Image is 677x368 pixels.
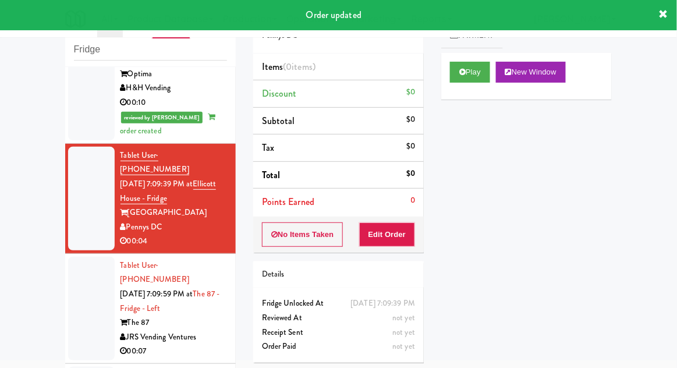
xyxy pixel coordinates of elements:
[65,5,236,143] li: Tablet User· [PHONE_NUMBER][DATE] 7:09:30 PM atOptima - Middle - FridgeOptimaH&H Vending00:10revi...
[262,60,316,73] span: Items
[262,339,415,354] div: Order Paid
[262,31,415,40] h5: Pennys DC
[65,144,236,254] li: Tablet User· [PHONE_NUMBER][DATE] 7:09:39 PM atEllicott House - Fridge[GEOGRAPHIC_DATA]Pennys DC0...
[450,62,490,83] button: Play
[120,234,227,249] div: 00:04
[392,327,415,338] span: not yet
[262,168,281,182] span: Total
[262,296,415,311] div: Fridge Unlocked At
[392,312,415,323] span: not yet
[120,67,227,82] div: Optima
[496,62,566,83] button: New Window
[350,296,415,311] div: [DATE] 7:09:39 PM
[262,195,314,208] span: Points Earned
[121,112,203,123] span: reviewed by [PERSON_NAME]
[120,178,217,204] a: Ellicott House - Fridge
[120,316,227,330] div: The 87
[120,288,220,314] a: The 87 - Fridge - Left
[120,178,193,189] span: [DATE] 7:09:39 PM at
[65,254,236,364] li: Tablet User· [PHONE_NUMBER][DATE] 7:09:59 PM atThe 87 - Fridge - LeftThe 87JRS Vending Ventures00:07
[120,81,227,95] div: H&H Vending
[359,222,416,247] button: Edit Order
[262,267,415,282] div: Details
[74,39,227,61] input: Search vision orders
[406,85,415,100] div: $0
[406,139,415,154] div: $0
[262,141,274,154] span: Tax
[120,95,227,110] div: 00:10
[262,222,343,247] button: No Items Taken
[120,150,189,176] a: Tablet User· [PHONE_NUMBER]
[120,220,227,235] div: Pennys DC
[283,60,316,73] span: (0 )
[120,260,189,285] a: Tablet User· [PHONE_NUMBER]
[292,60,313,73] ng-pluralize: items
[262,87,297,100] span: Discount
[410,193,415,208] div: 0
[262,325,415,340] div: Receipt Sent
[120,330,227,345] div: JRS Vending Ventures
[120,206,227,220] div: [GEOGRAPHIC_DATA]
[120,288,193,299] span: [DATE] 7:09:59 PM at
[406,167,415,181] div: $0
[406,112,415,127] div: $0
[392,341,415,352] span: not yet
[306,8,361,22] span: Order updated
[262,311,415,325] div: Reviewed At
[262,114,295,128] span: Subtotal
[120,344,227,359] div: 00:07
